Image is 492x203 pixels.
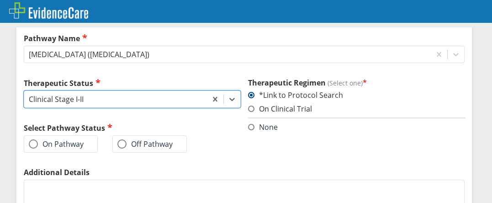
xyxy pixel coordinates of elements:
label: Pathway Name [24,33,465,43]
div: [MEDICAL_DATA] ([MEDICAL_DATA]) [29,49,149,59]
label: *Link to Protocol Search [248,90,343,100]
h2: Select Pathway Status [24,123,241,133]
label: Therapeutic Status [24,78,241,88]
div: Clinical Stage I-II [29,94,84,104]
label: Off Pathway [117,139,173,149]
h3: Therapeutic Regimen [248,78,465,88]
label: On Clinical Trial [248,104,312,114]
label: Additional Details [24,167,465,177]
label: None [248,122,278,132]
img: EvidenceCare [9,2,88,19]
span: (Select one) [328,79,363,87]
label: On Pathway [29,139,84,149]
